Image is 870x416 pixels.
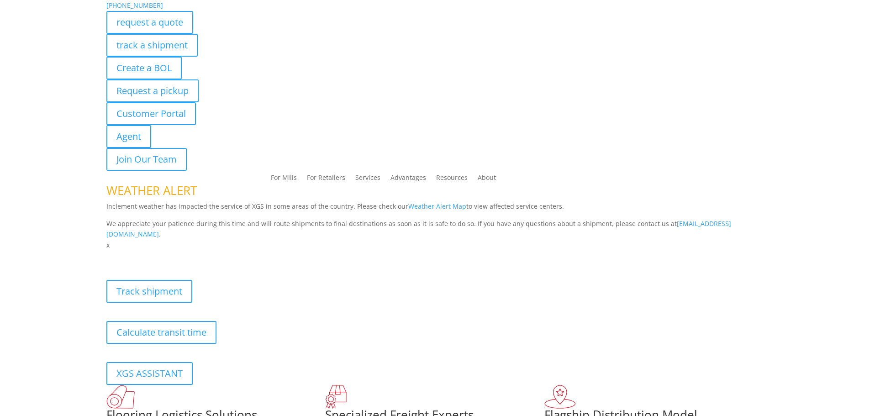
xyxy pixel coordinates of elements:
a: Join Our Team [106,148,187,171]
a: For Retailers [307,174,345,184]
a: Weather Alert Map [408,202,466,211]
b: Visibility, transparency, and control for your entire supply chain. [106,252,310,261]
a: Create a BOL [106,57,182,79]
a: Request a pickup [106,79,199,102]
a: Services [355,174,380,184]
span: WEATHER ALERT [106,182,197,199]
a: For Mills [271,174,297,184]
a: About [478,174,496,184]
p: Inclement weather has impacted the service of XGS in some areas of the country. Please check our ... [106,201,764,218]
a: track a shipment [106,34,198,57]
a: Track shipment [106,280,192,303]
a: Agent [106,125,151,148]
a: Resources [436,174,468,184]
a: Customer Portal [106,102,196,125]
a: Advantages [390,174,426,184]
img: xgs-icon-focused-on-flooring-red [325,385,347,409]
a: Calculate transit time [106,321,216,344]
img: xgs-icon-total-supply-chain-intelligence-red [106,385,135,409]
a: request a quote [106,11,193,34]
a: [PHONE_NUMBER] [106,1,163,10]
img: xgs-icon-flagship-distribution-model-red [544,385,576,409]
p: x [106,240,764,251]
p: We appreciate your patience during this time and will route shipments to final destinations as so... [106,218,764,240]
a: XGS ASSISTANT [106,362,193,385]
